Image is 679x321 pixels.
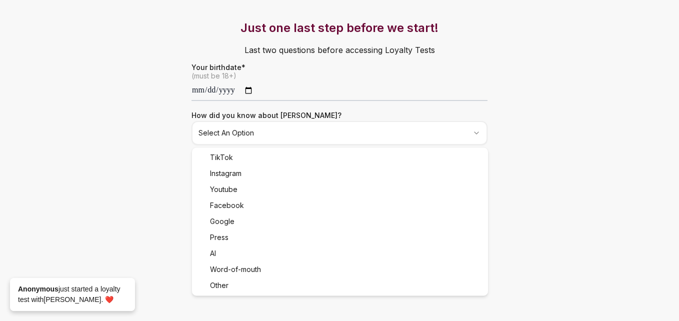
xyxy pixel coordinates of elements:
span: TikTok [210,152,233,162]
span: Other [210,280,228,290]
span: Instagram [210,168,241,178]
span: Facebook [210,200,244,210]
span: Word-of-mouth [210,264,261,274]
span: Google [210,216,234,226]
span: Youtube [210,184,237,194]
span: AI [210,248,216,258]
span: Press [210,232,228,242]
